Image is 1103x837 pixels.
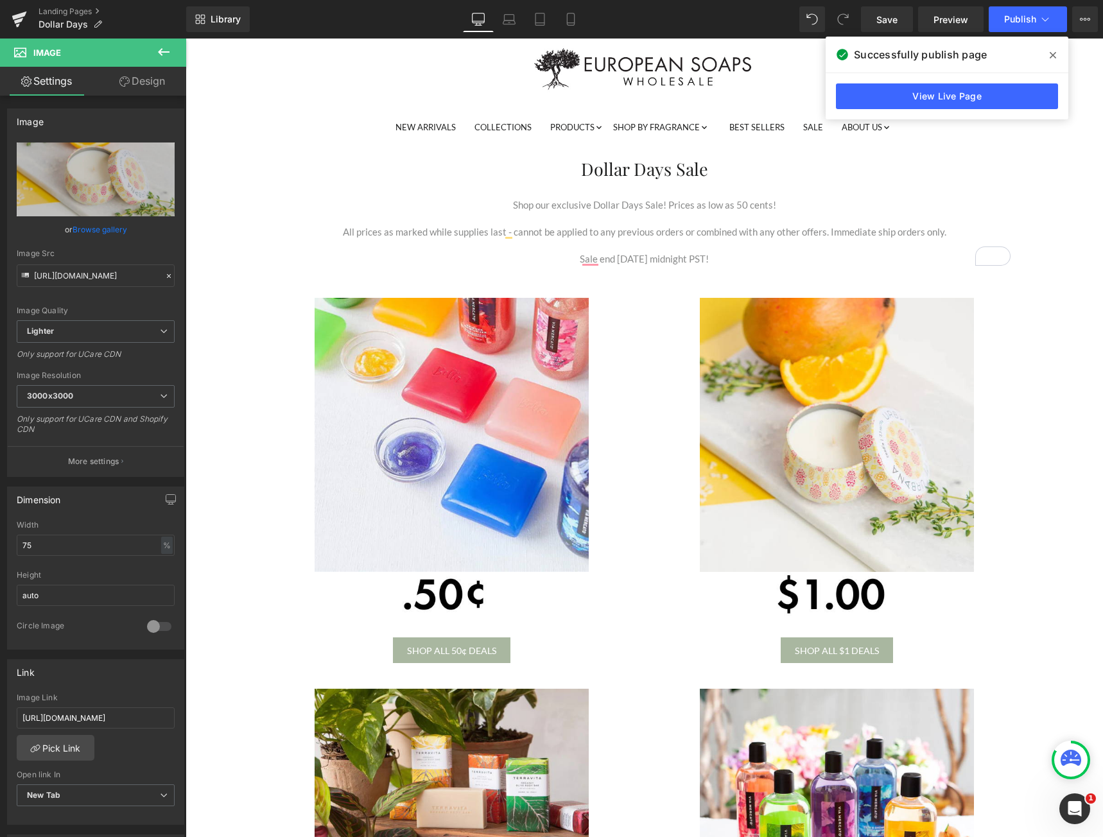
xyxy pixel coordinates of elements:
[989,6,1067,32] button: Publish
[281,80,354,100] a: COLLECTIONS
[17,770,175,779] div: Open link In
[68,456,119,467] p: More settings
[17,521,175,530] div: Width
[211,13,241,25] span: Library
[648,80,705,100] a: ABOUT US
[17,707,175,729] input: https://your-shop.myshopify.com
[854,47,987,62] span: Successfully publish page
[73,218,127,241] a: Browse gallery
[93,187,825,200] p: All prices as marked while supplies last - cannot be applied to any previous orders or combined w...
[1086,793,1096,804] span: 1
[221,607,311,617] span: SHOP ALL 50¢ DEALS
[161,537,173,554] div: %
[27,391,73,401] b: 3000x3000
[17,571,175,580] div: Height
[934,13,968,26] span: Preview
[93,214,825,227] p: Sale end [DATE] midnight PST!
[289,83,346,94] span: COLLECTIONS
[595,599,708,625] a: SHOP ALL $1 DEALS
[17,487,61,505] div: Dimension
[555,6,586,32] a: Mobile
[129,259,404,583] img: 50 Cents Dollar Days
[419,80,523,100] a: SHOP BY FRAGRANCE
[1072,6,1098,32] button: More
[27,790,60,800] b: New Tab
[1004,14,1036,24] span: Publish
[17,223,175,236] div: or
[39,6,186,17] a: Landing Pages
[17,735,94,761] a: Pick Link
[93,160,825,227] div: To enrich screen reader interactions, please activate Accessibility in Grammarly extension settings
[918,6,984,32] a: Preview
[618,83,638,94] span: SALE
[33,47,61,58] span: Image
[39,19,88,30] span: Dollar Days
[17,349,175,368] div: Only support for UCare CDN
[27,326,54,336] b: Lighter
[96,67,189,96] a: Design
[525,6,555,32] a: Tablet
[17,535,175,556] input: auto
[535,80,607,100] a: BEST SELLERS
[609,607,694,617] span: SHOP ALL $1 DEALS
[356,80,417,100] a: PRODUCTS
[17,585,175,606] input: auto
[836,83,1058,109] a: View Live Page
[83,120,835,141] h1: Dollar Days Sale
[17,621,134,634] div: Circle Image
[17,371,175,380] div: Image Resolution
[544,83,599,94] span: BEST SELLERS
[494,6,525,32] a: Laptop
[656,83,697,94] span: ABOUT US
[876,13,898,26] span: Save
[17,109,44,127] div: Image
[93,160,825,173] p: Shop our exclusive Dollar Days Sale! Prices as low as 50 cents!
[17,414,175,443] div: Only support for UCare CDN and Shopify CDN
[609,80,646,100] a: SALE
[17,306,175,315] div: Image Quality
[463,6,494,32] a: Desktop
[1059,793,1090,824] iframe: Intercom live chat
[186,39,1103,837] iframe: To enrich screen reader interactions, please activate Accessibility in Grammarly extension settings
[428,83,514,94] span: SHOP BY FRAGRANCE
[186,6,250,32] a: New Library
[365,83,409,94] span: PRODUCTS
[17,660,35,678] div: Link
[8,446,184,476] button: More settings
[799,6,825,32] button: Undo
[17,249,175,258] div: Image Src
[514,259,789,583] img: $1 Dollar Days
[210,83,270,94] span: NEW ARRIVALS
[17,693,175,702] div: Image Link
[207,599,326,625] a: SHOP ALL 50¢ DEALS
[17,264,175,287] input: Link
[202,80,279,100] a: NEW ARRIVALS
[830,6,856,32] button: Redo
